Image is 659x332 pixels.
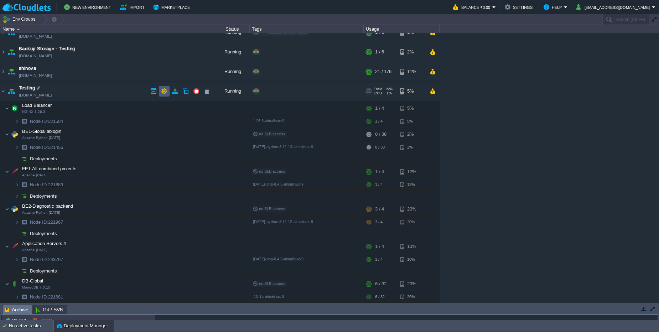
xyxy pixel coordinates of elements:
span: Deployments [29,193,58,199]
span: Apache Python [DATE] [22,211,60,215]
img: AMDAwAAAACH5BAEAAAAALAAAAAABAAEAAAICRAEAOw== [5,165,9,179]
div: 5% [400,82,423,101]
a: Load BalancerNGINX 1.26.3 [21,103,53,108]
button: Delete [32,317,55,323]
img: AMDAwAAAACH5BAEAAAAALAAAAAABAAEAAAICRAEAOw== [5,127,9,141]
span: BE2-Diagnostic backend [21,203,74,209]
img: AMDAwAAAACH5BAEAAAAALAAAAAABAAEAAAICRAEAOw== [19,153,29,164]
span: Node ID: [30,182,48,187]
span: no SLB access [253,281,285,286]
img: AMDAwAAAACH5BAEAAAAALAAAAAABAAEAAAICRAEAOw== [15,228,19,239]
img: AMDAwAAAACH5BAEAAAAALAAAAAABAAEAAAICRAEAOw== [15,116,19,127]
div: 3 / 4 [375,202,384,216]
span: DB-Global [21,278,44,284]
div: 3 / 4 [375,217,383,228]
img: AMDAwAAAACH5BAEAAAAALAAAAAABAAEAAAICRAEAOw== [10,165,20,179]
img: AMDAwAAAACH5BAEAAAAALAAAAAABAAEAAAICRAEAOw== [19,217,29,228]
span: Node ID: [30,219,48,225]
span: 221504 [29,118,64,124]
div: 10% [400,239,423,254]
img: AMDAwAAAACH5BAEAAAAALAAAAAABAAEAAAICRAEAOw== [19,254,29,265]
div: 0 / 38 [375,142,385,153]
span: Git / SVN [36,305,63,314]
span: 221889 [29,182,64,188]
span: RAM [374,87,382,91]
a: FE1-All combined projectsApache [DATE] [21,166,78,171]
span: no SLB access [253,132,285,136]
img: AMDAwAAAACH5BAEAAAAALAAAAAABAAEAAAICRAEAOw== [15,153,19,164]
button: Env Groups [2,14,38,24]
button: New Environment [64,3,113,11]
img: AMDAwAAAACH5BAEAAAAALAAAAAABAAEAAAICRAEAOw== [15,142,19,153]
img: AMDAwAAAACH5BAEAAAAALAAAAAABAAEAAAICRAEAOw== [19,179,29,190]
div: 10% [400,254,423,265]
div: 12% [400,179,423,190]
span: Application Servers 4 [21,240,67,247]
img: AMDAwAAAACH5BAEAAAAALAAAAAABAAEAAAICRAEAOw== [19,265,29,276]
span: Apache [DATE] [22,173,47,177]
div: 20% [400,202,423,216]
span: Node ID: [30,119,48,124]
span: no SLB access [253,207,285,211]
img: AMDAwAAAACH5BAEAAAAALAAAAAABAAEAAAICRAEAOw== [10,202,20,216]
img: AMDAwAAAACH5BAEAAAAALAAAAAABAAEAAAICRAEAOw== [10,239,20,254]
img: Cloudlets [2,3,51,12]
div: 1 / 4 [375,254,383,265]
a: Deployments [29,230,58,237]
img: AMDAwAAAACH5BAEAAAAALAAAAAABAAEAAAICRAEAOw== [10,277,20,291]
span: MongoDB 7.0.15 [22,285,50,290]
img: AMDAwAAAACH5BAEAAAAALAAAAAABAAEAAAICRAEAOw== [5,239,9,254]
div: 0 / 38 [375,127,386,141]
span: 243797 [29,256,64,263]
div: 5% [400,101,423,115]
img: AMDAwAAAACH5BAEAAAAALAAAAAABAAEAAAICRAEAOw== [10,127,20,141]
span: Apache [DATE] [22,248,47,252]
div: 11% [400,62,423,81]
a: Node ID:221456 [29,144,64,150]
div: Usage [364,25,439,33]
span: Node ID: [30,257,48,262]
div: 2% [400,42,423,62]
div: 1 / 4 [375,239,384,254]
a: Node ID:221967 [29,219,64,225]
button: Marketplace [153,3,192,11]
a: DB-GlobalMongoDB 7.0.15 [21,278,44,284]
img: AMDAwAAAACH5BAEAAAAALAAAAAABAAEAAAICRAEAOw== [5,101,9,115]
span: [DATE]-php-8.4.5-almalinux-9 [253,182,303,186]
button: Balance ₹0.00 [453,3,492,11]
img: AMDAwAAAACH5BAEAAAAALAAAAAABAAEAAAICRAEAOw== [0,62,6,81]
button: Deployment Manager [57,322,108,330]
div: 5% [400,116,423,127]
a: Deployments [29,156,58,162]
span: FE1-All combined projects [21,166,78,172]
span: [DATE]-python-3.11.13-almalinux-9 [253,145,313,149]
div: 2% [400,127,423,141]
img: AMDAwAAAACH5BAEAAAAALAAAAAABAAEAAAICRAEAOw== [6,82,16,101]
img: AMDAwAAAACH5BAEAAAAALAAAAAABAAEAAAICRAEAOw== [0,82,6,101]
span: NGINX 1.26.3 [22,110,45,114]
img: AMDAwAAAACH5BAEAAAAALAAAAAABAAEAAAICRAEAOw== [6,42,16,62]
div: 2% [400,142,423,153]
span: Apache Python [DATE] [22,136,60,140]
div: 1 / 4 [375,101,384,115]
a: [DOMAIN_NAME] [19,92,52,99]
div: 6 / 32 [375,277,386,291]
div: Running [214,62,250,81]
button: Settings [505,3,535,11]
img: AMDAwAAAACH5BAEAAAAALAAAAAABAAEAAAICRAEAOw== [15,191,19,202]
img: AMDAwAAAACH5BAEAAAAALAAAAAABAAEAAAICRAEAOw== [19,291,29,302]
span: Backup Storage - Testing [19,45,75,52]
span: 1.26.3-almalinux-9 [253,119,284,123]
button: Import [120,3,147,11]
div: Running [214,82,250,101]
img: AMDAwAAAACH5BAEAAAAALAAAAAABAAEAAAICRAEAOw== [17,28,20,30]
img: AMDAwAAAACH5BAEAAAAALAAAAAABAAEAAAICRAEAOw== [19,116,29,127]
span: [DOMAIN_NAME] [19,33,52,40]
img: AMDAwAAAACH5BAEAAAAALAAAAAABAAEAAAICRAEAOw== [0,42,6,62]
a: Node ID:221681 [29,294,64,300]
span: [DATE]-python-3.11.12-almalinux-9 [253,219,313,224]
img: AMDAwAAAACH5BAEAAAAALAAAAAABAAEAAAICRAEAOw== [6,62,16,81]
a: Node ID:243797 [29,256,64,263]
div: Name [1,25,214,33]
div: 6 / 32 [375,291,385,302]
